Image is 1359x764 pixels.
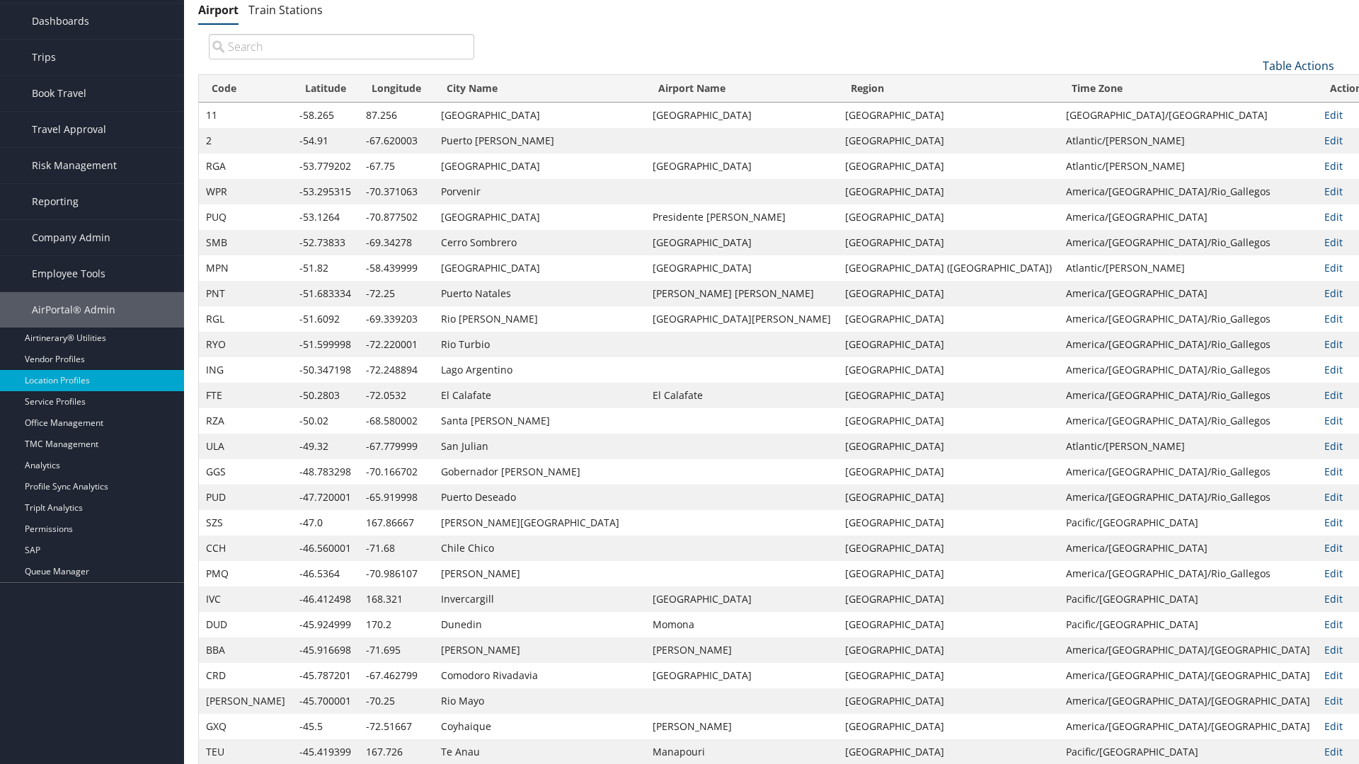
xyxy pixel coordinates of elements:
[646,75,838,103] th: Airport Name: activate to sort column ascending
[434,561,646,586] td: [PERSON_NAME]
[838,612,1059,637] td: [GEOGRAPHIC_DATA]
[434,306,646,332] td: Rio [PERSON_NAME]
[1324,592,1343,606] a: Edit
[1059,561,1317,586] td: America/[GEOGRAPHIC_DATA]/Rio_Gallegos
[359,357,434,383] td: -72.248894
[1324,337,1343,351] a: Edit
[1059,230,1317,255] td: America/[GEOGRAPHIC_DATA]/Rio_Gallegos
[1059,103,1317,128] td: [GEOGRAPHIC_DATA]/[GEOGRAPHIC_DATA]
[199,714,292,739] td: GXQ
[292,612,359,637] td: -45.924999
[1059,663,1317,688] td: America/[GEOGRAPHIC_DATA]/[GEOGRAPHIC_DATA]
[199,179,292,204] td: WPR
[434,663,646,688] td: Comodoro Rivadavia
[1324,490,1343,504] a: Edit
[292,128,359,154] td: -54.91
[32,220,110,255] span: Company Admin
[359,637,434,663] td: -71.695
[359,255,434,281] td: -58.439999
[646,383,838,408] td: El Calafate
[434,536,646,561] td: Chile Chico
[838,688,1059,714] td: [GEOGRAPHIC_DATA]
[292,103,359,128] td: -58.265
[1059,612,1317,637] td: Pacific/[GEOGRAPHIC_DATA]
[838,637,1059,663] td: [GEOGRAPHIC_DATA]
[292,230,359,255] td: -52.73833
[1059,383,1317,408] td: America/[GEOGRAPHIC_DATA]/Rio_Gallegos
[434,637,646,663] td: [PERSON_NAME]
[359,281,434,306] td: -72.25
[646,255,838,281] td: [GEOGRAPHIC_DATA]
[1059,536,1317,561] td: America/[GEOGRAPHIC_DATA]
[434,586,646,612] td: Invercargill
[199,332,292,357] td: RYO
[434,128,646,154] td: Puerto [PERSON_NAME]
[359,332,434,357] td: -72.220001
[199,103,292,128] td: 11
[292,154,359,179] td: -53.779202
[1324,668,1343,682] a: Edit
[199,408,292,434] td: RZA
[1324,439,1343,453] a: Edit
[1059,306,1317,332] td: America/[GEOGRAPHIC_DATA]/Rio_Gallegos
[1059,357,1317,383] td: America/[GEOGRAPHIC_DATA]/Rio_Gallegos
[1263,58,1334,74] a: Table Actions
[359,510,434,536] td: 167.86667
[838,383,1059,408] td: [GEOGRAPHIC_DATA]
[292,306,359,332] td: -51.6092
[434,383,646,408] td: El Calafate
[359,383,434,408] td: -72.0532
[1324,745,1343,758] a: Edit
[199,510,292,536] td: SZS
[199,485,292,510] td: PUD
[646,586,838,612] td: [GEOGRAPHIC_DATA]
[292,204,359,230] td: -53.1264
[1059,204,1317,230] td: America/[GEOGRAPHIC_DATA]
[199,255,292,281] td: MPN
[359,459,434,485] td: -70.166702
[199,561,292,586] td: PMQ
[1059,510,1317,536] td: Pacific/[GEOGRAPHIC_DATA]
[359,75,434,103] th: Longitude: activate to sort column ascending
[1059,179,1317,204] td: America/[GEOGRAPHIC_DATA]/Rio_Gallegos
[646,103,838,128] td: [GEOGRAPHIC_DATA]
[359,536,434,561] td: -71.68
[292,714,359,739] td: -45.5
[199,434,292,459] td: ULA
[292,637,359,663] td: -45.916698
[199,663,292,688] td: CRD
[1059,332,1317,357] td: America/[GEOGRAPHIC_DATA]/Rio_Gallegos
[32,76,86,111] span: Book Travel
[1324,465,1343,478] a: Edit
[434,688,646,714] td: Rio Mayo
[434,154,646,179] td: [GEOGRAPHIC_DATA]
[292,75,359,103] th: Latitude: activate to sort column descending
[292,434,359,459] td: -49.32
[1324,159,1343,173] a: Edit
[199,204,292,230] td: PUQ
[1324,312,1343,325] a: Edit
[359,485,434,510] td: -65.919998
[1324,261,1343,274] a: Edit
[292,586,359,612] td: -46.412498
[199,637,292,663] td: BBA
[292,332,359,357] td: -51.599998
[1059,408,1317,434] td: America/[GEOGRAPHIC_DATA]/Rio_Gallegos
[32,292,115,328] span: AirPortal® Admin
[1059,459,1317,485] td: America/[GEOGRAPHIC_DATA]/Rio_Gallegos
[434,75,646,103] th: City Name: activate to sort column ascending
[1059,434,1317,459] td: Atlantic/[PERSON_NAME]
[359,179,434,204] td: -70.371063
[1324,643,1343,656] a: Edit
[838,510,1059,536] td: [GEOGRAPHIC_DATA]
[434,408,646,434] td: Santa [PERSON_NAME]
[199,459,292,485] td: GGS
[1059,75,1317,103] th: Time Zone: activate to sort column ascending
[434,103,646,128] td: [GEOGRAPHIC_DATA]
[838,204,1059,230] td: [GEOGRAPHIC_DATA]
[292,485,359,510] td: -47.720001
[434,434,646,459] td: San Julian
[359,612,434,637] td: 170.2
[434,281,646,306] td: Puerto Natales
[646,663,838,688] td: [GEOGRAPHIC_DATA]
